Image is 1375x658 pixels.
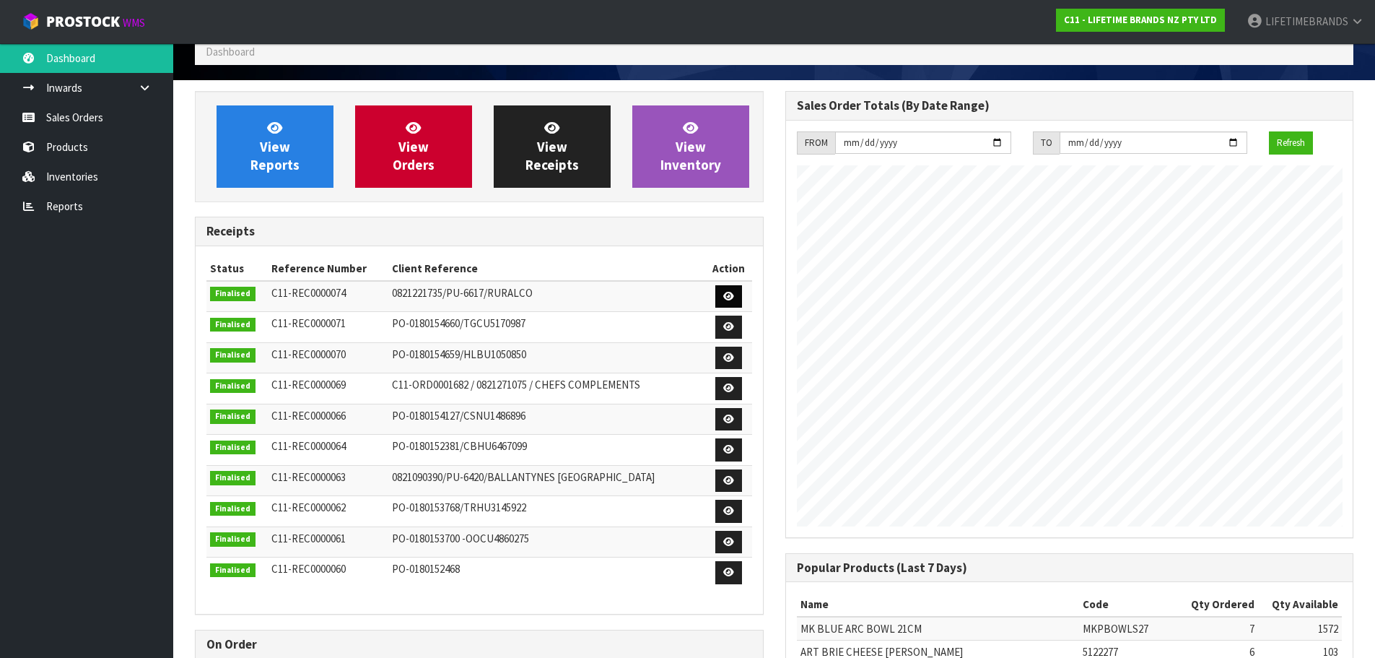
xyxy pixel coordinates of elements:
[210,502,256,516] span: Finalised
[1269,131,1313,155] button: Refresh
[123,16,145,30] small: WMS
[210,379,256,394] span: Finalised
[210,563,256,578] span: Finalised
[797,561,1343,575] h3: Popular Products (Last 7 Days)
[206,257,268,280] th: Status
[206,45,255,59] span: Dashboard
[46,12,120,31] span: ProStock
[22,12,40,30] img: cube-alt.png
[210,410,256,424] span: Finalised
[392,470,655,484] span: 0821090390/PU-6420/BALLANTYNES [GEOGRAPHIC_DATA]
[355,105,472,188] a: ViewOrders
[494,105,611,188] a: ViewReceipts
[392,286,533,300] span: 0821221735/PU-6617/RURALCO
[392,532,529,545] span: PO-0180153700 -OOCU4860275
[210,532,256,547] span: Finalised
[1079,617,1178,641] td: MKPBOWLS27
[525,119,579,173] span: View Receipts
[660,119,721,173] span: View Inventory
[393,119,435,173] span: View Orders
[217,105,333,188] a: ViewReports
[705,257,752,280] th: Action
[392,562,460,576] span: PO-0180152468
[632,105,749,188] a: ViewInventory
[392,439,527,453] span: PO-0180152381/CBHU6467099
[797,99,1343,113] h3: Sales Order Totals (By Date Range)
[271,439,346,453] span: C11-REC0000064
[210,471,256,485] span: Finalised
[1178,617,1258,641] td: 7
[1265,14,1348,28] span: LIFETIMEBRANDS
[392,316,525,330] span: PO-0180154660/TGCU5170987
[388,257,705,280] th: Client Reference
[271,562,346,576] span: C11-REC0000060
[206,225,752,238] h3: Receipts
[271,286,346,300] span: C11-REC0000074
[271,501,346,514] span: C11-REC0000062
[268,257,388,280] th: Reference Number
[1258,593,1342,616] th: Qty Available
[271,378,346,391] span: C11-REC0000069
[210,441,256,455] span: Finalised
[797,617,1080,641] td: MK BLUE ARC BOWL 21CM
[797,593,1080,616] th: Name
[392,378,640,391] span: C11-ORD0001682 / 0821271075 / CHEFS COMPLEMENTS
[210,318,256,332] span: Finalised
[392,409,525,423] span: PO-0180154127/CSNU1486896
[271,347,346,361] span: C11-REC0000070
[1178,593,1258,616] th: Qty Ordered
[271,470,346,484] span: C11-REC0000063
[271,316,346,330] span: C11-REC0000071
[392,501,526,514] span: PO-0180153768/TRHU3145922
[210,348,256,363] span: Finalised
[250,119,300,173] span: View Reports
[210,287,256,301] span: Finalised
[1064,14,1217,26] strong: C11 - LIFETIME BRANDS NZ PTY LTD
[392,347,526,361] span: PO-0180154659/HLBU1050850
[797,131,835,155] div: FROM
[271,532,346,545] span: C11-REC0000061
[1258,617,1342,641] td: 1572
[1079,593,1178,616] th: Code
[206,638,752,651] h3: On Order
[1033,131,1060,155] div: TO
[271,409,346,423] span: C11-REC0000066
